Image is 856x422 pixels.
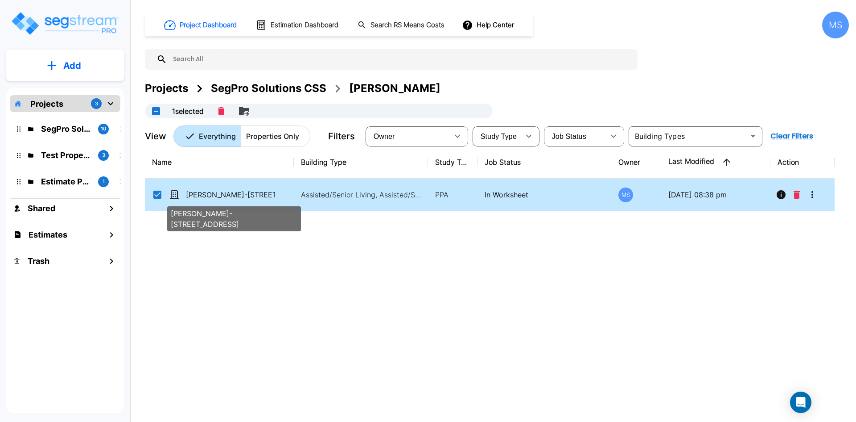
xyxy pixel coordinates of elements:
[180,20,237,30] h1: Project Dashboard
[631,130,745,142] input: Building Types
[428,146,477,179] th: Study Type
[246,131,299,142] p: Properties Only
[30,98,63,110] p: Projects
[349,80,440,96] div: [PERSON_NAME]
[145,146,294,179] th: Name
[477,146,612,179] th: Job Status
[41,123,91,135] p: SegPro Solutions CSS
[63,59,81,72] p: Add
[367,124,449,149] div: Select
[28,202,55,214] h1: Shared
[485,189,605,200] p: In Worksheet
[803,186,821,204] button: More-Options
[211,80,326,96] div: SegPro Solutions CSS
[252,16,343,34] button: Estimation Dashboard
[435,189,470,200] p: PPA
[145,80,188,96] div: Projects
[241,125,310,147] button: Properties Only
[668,189,763,200] p: [DATE] 08:38 pm
[747,130,759,142] button: Open
[546,124,605,149] div: Select
[611,146,661,179] th: Owner
[145,130,166,143] p: View
[167,49,633,70] input: Search All
[552,133,586,140] span: Job Status
[214,104,228,119] button: Delete
[171,208,297,230] p: [PERSON_NAME]-[STREET_ADDRESS]
[28,255,49,267] h1: Trash
[822,12,849,38] div: MS
[173,125,310,147] div: Platform
[173,125,241,147] button: Everything
[474,124,520,149] div: Select
[770,146,835,179] th: Action
[460,17,518,33] button: Help Center
[370,20,444,30] h1: Search RS Means Costs
[172,106,204,117] p: 1 selected
[235,102,253,120] button: Move
[41,175,91,188] p: Estimate Property
[772,186,790,204] button: Info
[301,189,421,200] p: Assisted/Senior Living, Assisted/Senior Living Site
[294,146,428,179] th: Building Type
[103,178,105,185] p: 1
[354,17,449,34] button: Search RS Means Costs
[661,146,770,179] th: Last Modified
[199,131,236,142] p: Everything
[29,229,67,241] h1: Estimates
[10,11,119,36] img: Logo
[41,149,91,161] p: Test Property Folder
[328,130,355,143] p: Filters
[790,392,811,413] div: Open Intercom Messenger
[102,151,105,159] p: 3
[271,20,338,30] h1: Estimation Dashboard
[767,127,817,145] button: Clear Filters
[186,189,275,200] p: [PERSON_NAME]-[STREET_ADDRESS]
[374,133,395,140] span: Owner
[95,100,98,108] p: 3
[147,102,165,120] button: UnSelectAll
[790,186,803,204] button: Delete
[160,15,242,35] button: Project Dashboard
[6,53,124,79] button: Add
[618,188,633,202] div: MS
[101,125,106,133] p: 10
[481,133,517,140] span: Study Type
